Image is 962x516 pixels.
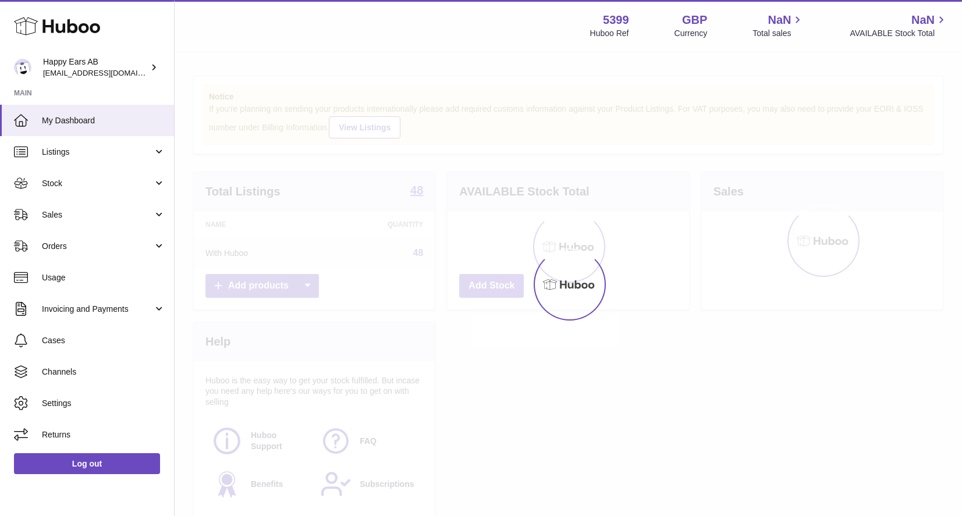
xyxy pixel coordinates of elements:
[14,59,31,76] img: 3pl@happyearsearplugs.com
[42,209,153,220] span: Sales
[42,429,165,440] span: Returns
[42,335,165,346] span: Cases
[42,366,165,378] span: Channels
[42,304,153,315] span: Invoicing and Payments
[42,398,165,409] span: Settings
[42,147,153,158] span: Listings
[42,272,165,283] span: Usage
[850,12,948,39] a: NaN AVAILABLE Stock Total
[752,28,804,39] span: Total sales
[911,12,935,28] span: NaN
[752,12,804,39] a: NaN Total sales
[43,68,171,77] span: [EMAIL_ADDRESS][DOMAIN_NAME]
[768,12,791,28] span: NaN
[682,12,707,28] strong: GBP
[42,241,153,252] span: Orders
[675,28,708,39] div: Currency
[603,12,629,28] strong: 5399
[14,453,160,474] a: Log out
[43,56,148,79] div: Happy Ears AB
[42,178,153,189] span: Stock
[42,115,165,126] span: My Dashboard
[850,28,948,39] span: AVAILABLE Stock Total
[590,28,629,39] div: Huboo Ref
